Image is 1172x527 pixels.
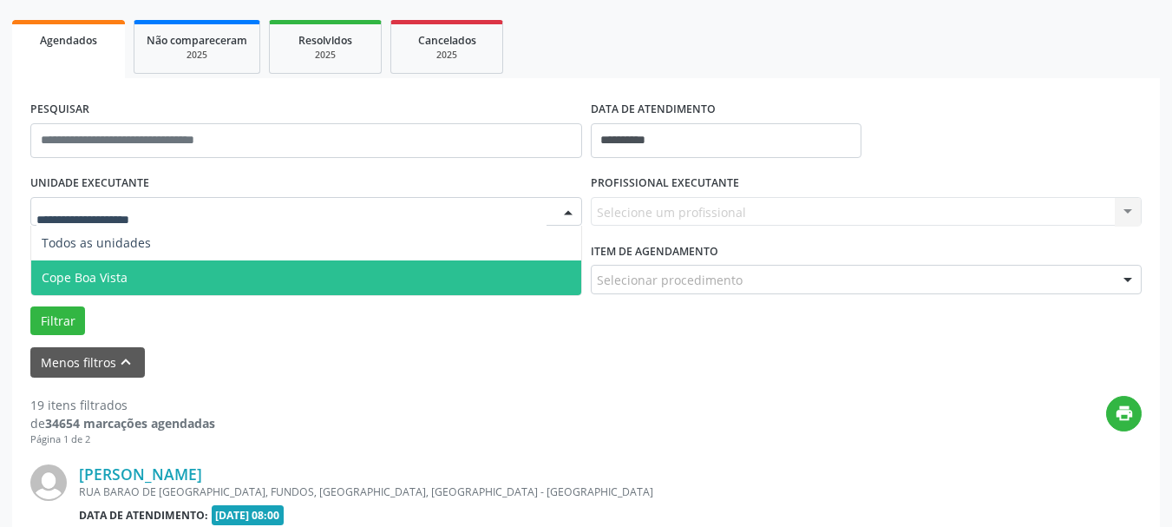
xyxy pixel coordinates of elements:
[282,49,369,62] div: 2025
[147,33,247,48] span: Não compareceram
[79,508,208,523] b: Data de atendimento:
[1115,404,1134,423] i: print
[591,96,716,123] label: DATA DE ATENDIMENTO
[418,33,476,48] span: Cancelados
[45,415,215,431] strong: 34654 marcações agendadas
[30,347,145,378] button: Menos filtroskeyboard_arrow_up
[30,396,215,414] div: 19 itens filtrados
[298,33,352,48] span: Resolvidos
[116,352,135,372] i: keyboard_arrow_up
[591,170,739,197] label: PROFISSIONAL EXECUTANTE
[42,234,151,251] span: Todos as unidades
[79,484,881,499] div: RUA BARAO DE [GEOGRAPHIC_DATA], FUNDOS, [GEOGRAPHIC_DATA], [GEOGRAPHIC_DATA] - [GEOGRAPHIC_DATA]
[403,49,490,62] div: 2025
[597,271,743,289] span: Selecionar procedimento
[79,464,202,484] a: [PERSON_NAME]
[30,464,67,501] img: img
[30,414,215,432] div: de
[30,306,85,336] button: Filtrar
[591,238,718,265] label: Item de agendamento
[40,33,97,48] span: Agendados
[147,49,247,62] div: 2025
[42,269,128,286] span: Cope Boa Vista
[30,432,215,447] div: Página 1 de 2
[30,170,149,197] label: UNIDADE EXECUTANTE
[1106,396,1142,431] button: print
[212,505,285,525] span: [DATE] 08:00
[30,96,89,123] label: PESQUISAR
